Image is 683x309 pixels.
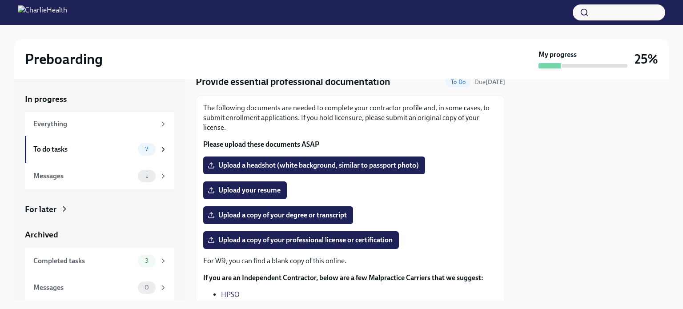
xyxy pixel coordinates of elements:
[25,112,174,136] a: Everything
[140,173,153,179] span: 1
[203,206,353,224] label: Upload a copy of your degree or transcript
[25,229,174,241] a: Archived
[203,256,498,266] p: For W9, you can find a blank copy of this online.
[203,181,287,199] label: Upload your resume
[33,171,134,181] div: Messages
[33,256,134,266] div: Completed tasks
[203,273,483,282] strong: If you are an Independent Contractor, below are a few Malpractice Carriers that we suggest:
[538,50,577,60] strong: My progress
[18,5,67,20] img: CharlieHealth
[203,231,399,249] label: Upload a copy of your professional license or certification
[33,283,134,293] div: Messages
[139,284,154,291] span: 0
[209,161,419,170] span: Upload a headshot (white background, similar to passport photo)
[196,75,390,88] h4: Provide essential professional documentation
[25,204,56,215] div: For later
[25,136,174,163] a: To do tasks7
[33,119,156,129] div: Everything
[25,204,174,215] a: For later
[221,290,240,299] a: HPSO
[474,78,505,86] span: Due
[140,257,154,264] span: 3
[635,51,658,67] h3: 25%
[446,79,471,85] span: To Do
[25,50,103,68] h2: Preboarding
[203,140,319,148] strong: Please upload these documents ASAP
[209,211,347,220] span: Upload a copy of your degree or transcript
[25,93,174,105] a: In progress
[486,78,505,86] strong: [DATE]
[209,236,393,245] span: Upload a copy of your professional license or certification
[203,157,425,174] label: Upload a headshot (white background, similar to passport photo)
[474,78,505,86] span: October 12th, 2025 09:00
[33,144,134,154] div: To do tasks
[25,274,174,301] a: Messages0
[209,186,281,195] span: Upload your resume
[25,163,174,189] a: Messages1
[203,103,498,132] p: The following documents are needed to complete your contractor profile and, in some cases, to sub...
[25,248,174,274] a: Completed tasks3
[140,146,153,152] span: 7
